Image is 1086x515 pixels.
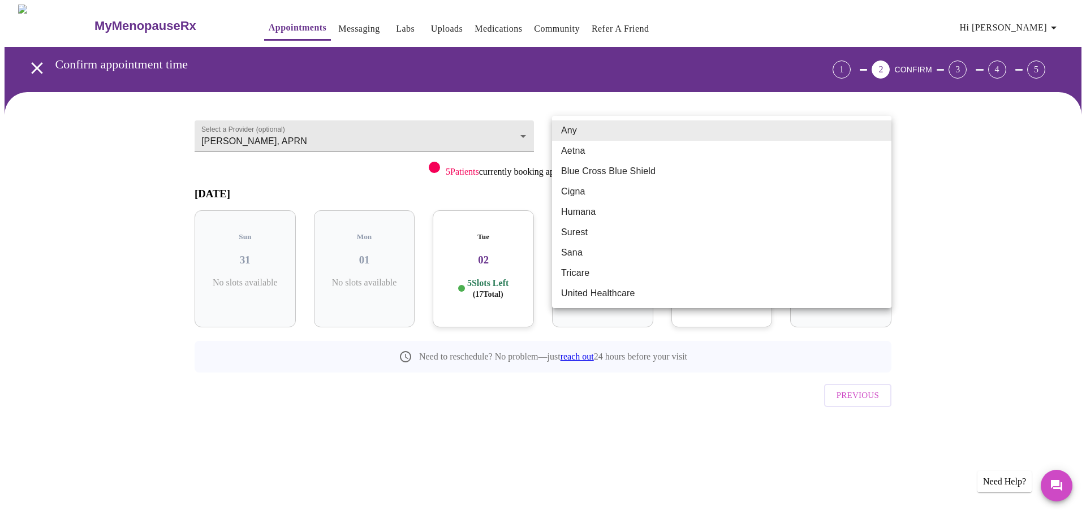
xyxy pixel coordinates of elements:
li: Tricare [552,263,891,283]
li: United Healthcare [552,283,891,304]
li: Aetna [552,141,891,161]
li: Cigna [552,181,891,202]
li: Sana [552,243,891,263]
li: Blue Cross Blue Shield [552,161,891,181]
li: Surest [552,222,891,243]
li: Humana [552,202,891,222]
li: Any [552,120,891,141]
